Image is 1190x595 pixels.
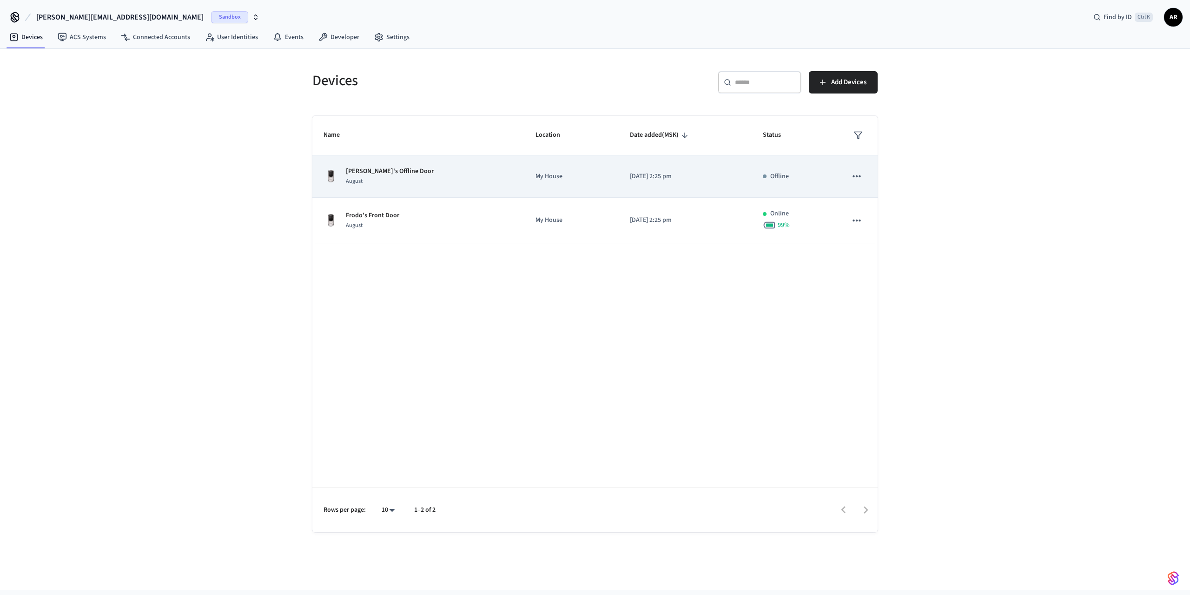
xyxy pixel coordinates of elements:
p: Online [770,209,789,219]
img: SeamLogoGradient.69752ec5.svg [1168,571,1179,586]
a: Connected Accounts [113,29,198,46]
span: August [346,177,363,185]
a: ACS Systems [50,29,113,46]
span: August [346,221,363,229]
h5: Devices [312,71,589,90]
span: Name [324,128,352,142]
p: 1–2 of 2 [414,505,436,515]
p: Offline [770,172,789,181]
a: Settings [367,29,417,46]
span: Add Devices [831,76,866,88]
span: AR [1165,9,1182,26]
span: Ctrl K [1135,13,1153,22]
p: [PERSON_NAME]'s Offline Door [346,167,434,176]
button: Add Devices [809,71,878,94]
p: My House [535,215,608,225]
a: Events [265,29,311,46]
div: 10 [377,503,399,517]
span: Location [535,128,572,142]
img: Yale Assure Touchscreen Wifi Smart Lock, Satin Nickel, Front [324,213,338,228]
span: Sandbox [211,11,248,23]
p: Frodo's Front Door [346,211,399,221]
a: Devices [2,29,50,46]
table: sticky table [312,116,878,243]
span: [PERSON_NAME][EMAIL_ADDRESS][DOMAIN_NAME] [36,12,204,23]
button: AR [1164,8,1183,27]
span: Find by ID [1104,13,1132,22]
div: Find by IDCtrl K [1086,9,1160,26]
span: 99 % [778,221,790,230]
span: Status [763,128,793,142]
p: Rows per page: [324,505,366,515]
p: My House [535,172,608,181]
a: Developer [311,29,367,46]
p: [DATE] 2:25 pm [630,172,740,181]
a: User Identities [198,29,265,46]
img: Yale Assure Touchscreen Wifi Smart Lock, Satin Nickel, Front [324,169,338,184]
span: Date added(MSK) [630,128,691,142]
p: [DATE] 2:25 pm [630,215,740,225]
